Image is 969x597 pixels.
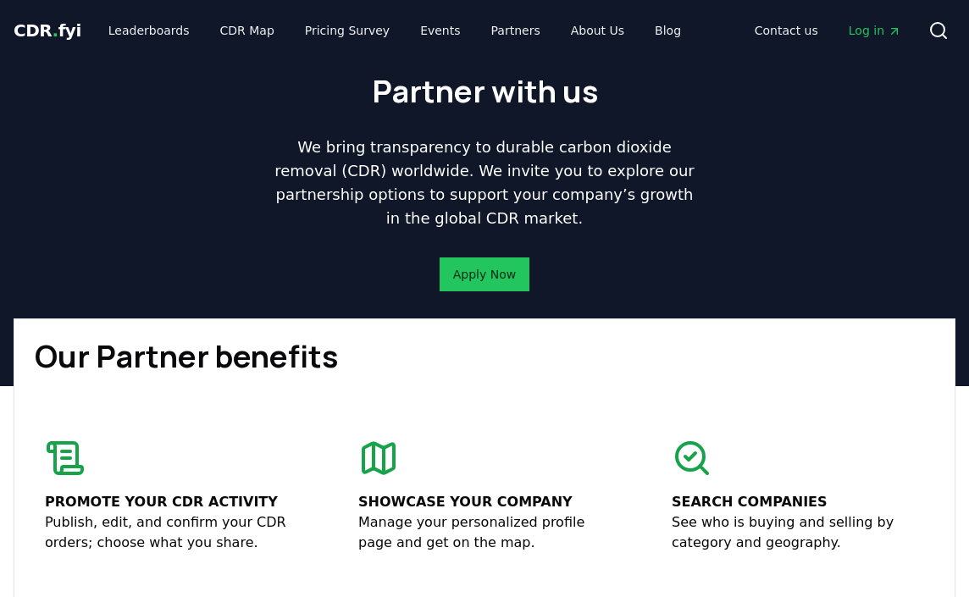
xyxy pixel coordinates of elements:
p: Promote your CDR activity [45,492,297,512]
a: Log in [835,15,915,46]
p: Manage your personalized profile page and get on the map. [358,512,611,553]
p: Publish, edit, and confirm your CDR orders; choose what you share. [45,512,297,553]
span: . [53,20,58,41]
a: Leaderboards [95,15,203,46]
span: CDR fyi [14,20,81,41]
h1: Partner with us [372,75,598,108]
p: Search companies [672,492,924,512]
a: Partners [478,15,554,46]
nav: Main [95,15,695,46]
span: Log in [849,22,901,39]
a: Pricing Survey [291,15,403,46]
a: Contact us [741,15,832,46]
a: Blog [641,15,695,46]
p: We bring transparency to durable carbon dioxide removal (CDR) worldwide. We invite you to explore... [268,135,701,230]
p: See who is buying and selling by category and geography. [672,512,924,553]
a: Apply Now [453,266,516,283]
a: About Us [557,15,638,46]
a: CDR Map [207,15,288,46]
nav: Main [741,15,915,46]
button: Apply Now [440,257,529,291]
h1: Our Partner benefits [35,340,934,373]
a: CDR.fyi [14,19,81,42]
p: Showcase your company [358,492,611,512]
a: Events [407,15,473,46]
